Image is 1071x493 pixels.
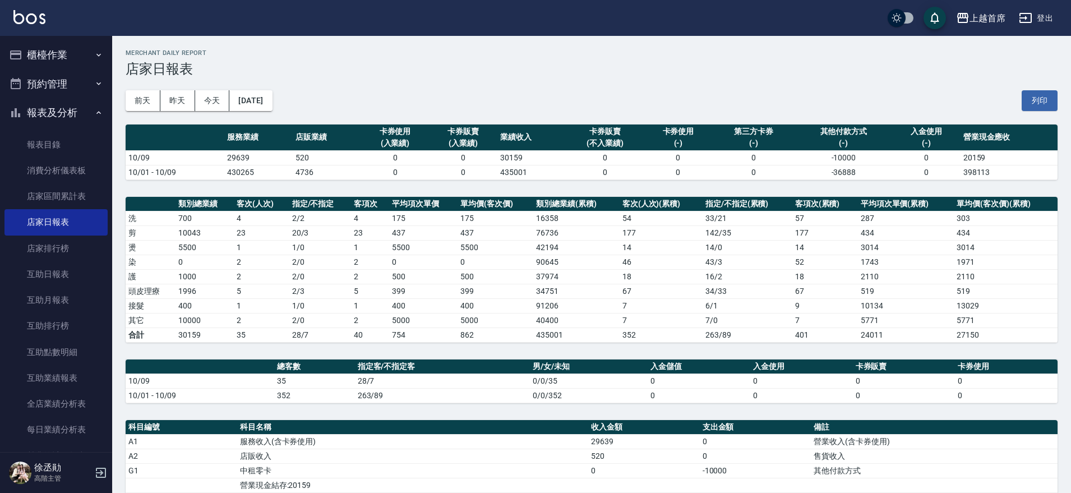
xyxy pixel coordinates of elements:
[389,225,458,240] td: 437
[4,313,108,339] a: 互助排行榜
[389,313,458,328] td: 5000
[176,269,234,284] td: 1000
[237,463,588,478] td: 中租零卡
[703,211,792,225] td: 33 / 21
[126,240,176,255] td: 燙
[955,360,1058,374] th: 卡券使用
[530,374,648,388] td: 0/0/35
[569,126,641,137] div: 卡券販賣
[429,150,497,165] td: 0
[389,255,458,269] td: 0
[533,197,619,211] th: 類別總業績(累積)
[351,269,389,284] td: 2
[792,328,858,342] td: 401
[858,225,954,240] td: 434
[4,287,108,313] a: 互助月報表
[620,269,703,284] td: 18
[703,313,792,328] td: 7 / 0
[620,225,703,240] td: 177
[566,165,644,179] td: 0
[700,449,811,463] td: 0
[234,298,289,313] td: 1
[4,98,108,127] button: 報表及分析
[811,449,1058,463] td: 售貨收入
[588,449,700,463] td: 520
[126,434,237,449] td: A1
[700,434,811,449] td: 0
[588,420,700,435] th: 收入金額
[811,434,1058,449] td: 營業收入(含卡券使用)
[34,462,91,473] h5: 徐丞勛
[703,298,792,313] td: 6 / 1
[234,284,289,298] td: 5
[389,269,458,284] td: 500
[458,197,533,211] th: 單均價(客次價)
[389,298,458,313] td: 400
[533,284,619,298] td: 34751
[712,150,795,165] td: 0
[620,197,703,211] th: 客次(人次)(累積)
[644,165,713,179] td: 0
[126,313,176,328] td: 其它
[533,298,619,313] td: 91206
[289,313,352,328] td: 2 / 0
[4,365,108,391] a: 互助業績報表
[895,126,958,137] div: 入金使用
[712,165,795,179] td: 0
[795,150,892,165] td: -10000
[703,255,792,269] td: 43 / 3
[289,211,352,225] td: 2 / 2
[126,49,1058,57] h2: Merchant Daily Report
[224,125,293,151] th: 服務業績
[126,298,176,313] td: 接髮
[351,313,389,328] td: 2
[458,225,533,240] td: 437
[237,478,588,492] td: 營業現金結存:20159
[4,236,108,261] a: 店家排行榜
[351,328,389,342] td: 40
[792,284,858,298] td: 67
[4,183,108,209] a: 店家區間累計表
[126,328,176,342] td: 合計
[126,388,274,403] td: 10/01 - 10/09
[750,360,853,374] th: 入金使用
[892,165,961,179] td: 0
[389,240,458,255] td: 5500
[389,284,458,298] td: 399
[954,269,1058,284] td: 2110
[961,150,1058,165] td: 20159
[703,328,792,342] td: 263/89
[289,197,352,211] th: 指定/不指定
[237,449,588,463] td: 店販收入
[176,255,234,269] td: 0
[955,374,1058,388] td: 0
[126,197,1058,343] table: a dense table
[715,126,792,137] div: 第三方卡券
[952,7,1010,30] button: 上越首席
[750,388,853,403] td: 0
[533,225,619,240] td: 76736
[811,463,1058,478] td: 其他付款方式
[237,434,588,449] td: 服務收入(含卡券使用)
[176,211,234,225] td: 700
[458,211,533,225] td: 175
[234,211,289,225] td: 4
[750,374,853,388] td: 0
[126,269,176,284] td: 護
[4,339,108,365] a: 互助點數明細
[289,284,352,298] td: 2 / 3
[858,328,954,342] td: 24011
[289,225,352,240] td: 20 / 3
[229,90,272,111] button: [DATE]
[234,255,289,269] td: 2
[530,388,648,403] td: 0/0/352
[497,165,566,179] td: 435001
[364,126,427,137] div: 卡券使用
[1022,90,1058,111] button: 列印
[955,388,1058,403] td: 0
[458,298,533,313] td: 400
[9,462,31,484] img: Person
[458,255,533,269] td: 0
[811,420,1058,435] th: 備註
[176,197,234,211] th: 類別總業績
